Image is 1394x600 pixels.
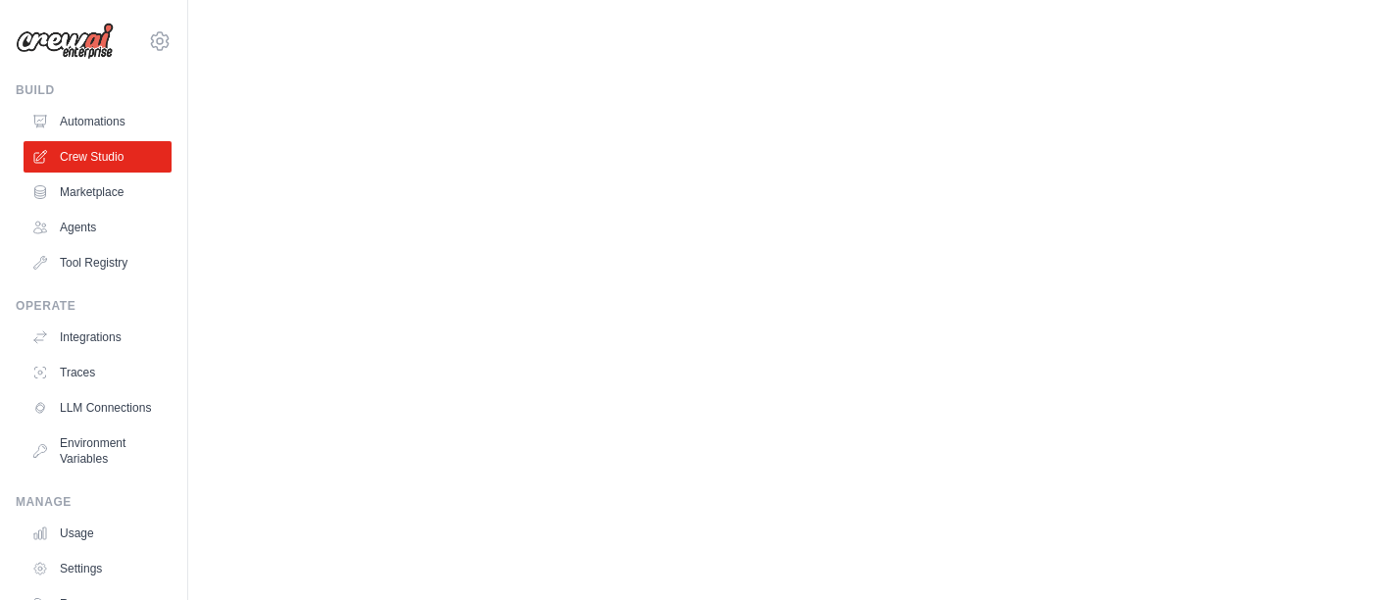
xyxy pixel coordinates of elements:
[24,176,172,208] a: Marketplace
[24,141,172,173] a: Crew Studio
[24,247,172,278] a: Tool Registry
[16,23,114,60] img: Logo
[16,298,172,314] div: Operate
[24,322,172,353] a: Integrations
[16,494,172,510] div: Manage
[24,106,172,137] a: Automations
[24,212,172,243] a: Agents
[24,553,172,584] a: Settings
[24,357,172,388] a: Traces
[24,427,172,475] a: Environment Variables
[24,518,172,549] a: Usage
[24,392,172,424] a: LLM Connections
[16,82,172,98] div: Build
